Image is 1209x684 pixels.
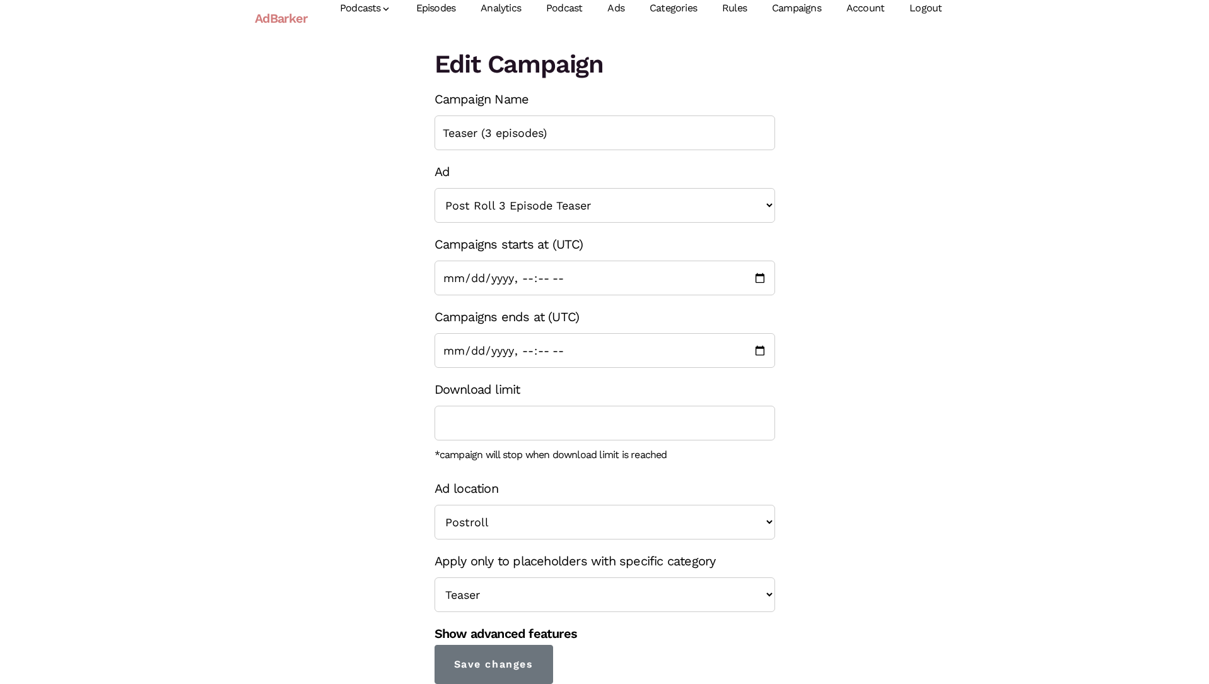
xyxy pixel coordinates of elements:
[435,550,716,572] label: Apply only to placeholders with specific category
[435,645,553,684] input: Save changes
[435,160,450,183] label: Ad
[435,233,583,256] label: Campaigns starts at (UTC)
[435,477,498,500] label: Ad location
[435,626,577,641] a: Show advanced features
[435,305,580,328] label: Campaigns ends at (UTC)
[435,46,775,83] h1: Edit Campaign
[435,88,529,110] label: Campaign Name
[435,378,520,401] label: Download limit
[255,4,308,33] a: AdBarker
[435,446,775,464] div: *campaign will stop when download limit is reached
